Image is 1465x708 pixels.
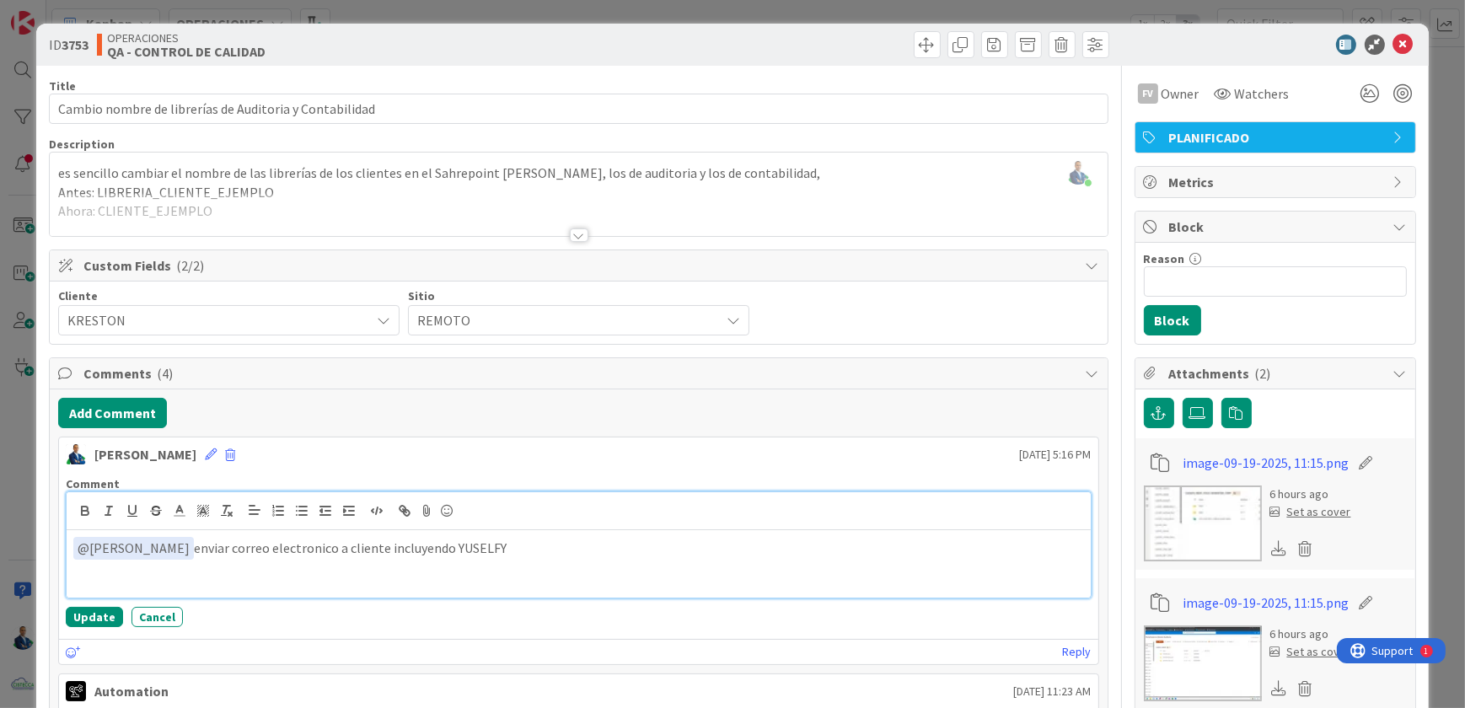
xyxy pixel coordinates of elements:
[94,681,169,701] div: Automation
[1270,503,1351,521] div: Set as cover
[1255,365,1271,382] span: ( 2 )
[1169,217,1385,237] span: Block
[131,607,183,627] button: Cancel
[107,31,266,45] span: OPERACIONES
[1270,538,1289,560] div: Download
[1144,305,1201,335] button: Block
[1270,678,1289,700] div: Download
[1270,485,1351,503] div: 6 hours ago
[49,35,89,55] span: ID
[1063,641,1092,662] a: Reply
[83,255,1076,276] span: Custom Fields
[107,45,266,58] b: QA - CONTROL DE CALIDAD
[73,537,1083,560] p: enviar correo electronico a cliente incluyendo YUSELFY
[58,164,1098,183] p: es sencillo cambiar el nombre de las librerías de los clientes en el Sahrepoint [PERSON_NAME], lo...
[78,539,190,556] span: [PERSON_NAME]
[1235,83,1290,104] span: Watchers
[1183,453,1349,473] a: image-09-19-2025, 11:15.png
[1169,127,1385,147] span: PLANIFICADO
[66,444,86,464] img: GA
[58,290,400,302] div: Cliente
[1162,83,1199,104] span: Owner
[58,183,1098,202] p: Antes: LIBRERIA_CLIENTE_EJEMPLO
[1020,446,1092,464] span: [DATE] 5:16 PM
[1183,593,1349,613] a: image-09-19-2025, 11:15.png
[83,363,1076,383] span: Comments
[1270,625,1351,643] div: 6 hours ago
[1144,251,1185,266] label: Reason
[62,36,89,53] b: 3753
[67,308,362,332] span: KRESTON
[1066,161,1090,185] img: eobJXfT326UEnkSeOkwz9g1j3pWW2An1.png
[1169,172,1385,192] span: Metrics
[66,476,120,491] span: Comment
[94,444,196,464] div: [PERSON_NAME]
[58,398,167,428] button: Add Comment
[49,94,1108,124] input: type card name here...
[1014,683,1092,700] span: [DATE] 11:23 AM
[35,3,77,23] span: Support
[78,539,89,556] span: @
[66,607,123,627] button: Update
[157,365,173,382] span: ( 4 )
[88,7,92,20] div: 1
[1169,363,1385,383] span: Attachments
[1270,643,1351,661] div: Set as cover
[176,257,204,274] span: ( 2/2 )
[49,137,115,152] span: Description
[1138,83,1158,104] div: FV
[417,308,711,332] span: REMOTO
[49,78,76,94] label: Title
[408,290,749,302] div: Sitio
